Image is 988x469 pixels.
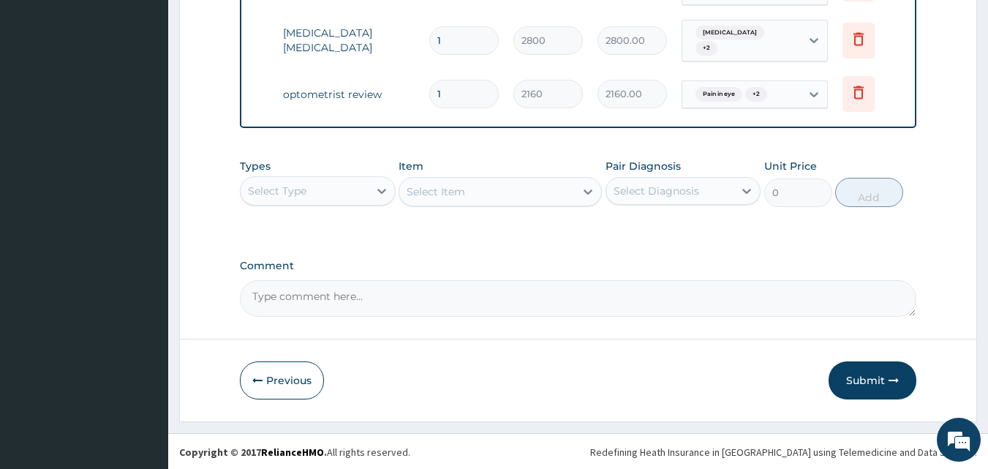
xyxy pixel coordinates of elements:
label: Comment [240,260,917,272]
span: + 2 [745,87,767,102]
button: Previous [240,361,324,399]
td: [MEDICAL_DATA] [MEDICAL_DATA] [276,18,422,62]
textarea: Type your message and hit 'Enter' [7,313,279,364]
div: Select Diagnosis [614,184,699,198]
button: Add [835,178,903,207]
img: d_794563401_company_1708531726252_794563401 [27,73,59,110]
td: optometrist review [276,80,422,109]
label: Unit Price [764,159,817,173]
strong: Copyright © 2017 . [179,446,327,459]
div: Chat with us now [76,82,246,101]
a: RelianceHMO [261,446,324,459]
label: Item [399,159,423,173]
label: Types [240,160,271,173]
span: [MEDICAL_DATA] [695,26,764,40]
div: Redefining Heath Insurance in [GEOGRAPHIC_DATA] using Telemedicine and Data Science! [590,445,977,459]
span: + 2 [695,41,717,56]
label: Pair Diagnosis [606,159,681,173]
button: Submit [829,361,916,399]
div: Minimize live chat window [240,7,275,42]
span: Pain in eye [695,87,742,102]
div: Select Type [248,184,306,198]
span: We're online! [85,141,202,289]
